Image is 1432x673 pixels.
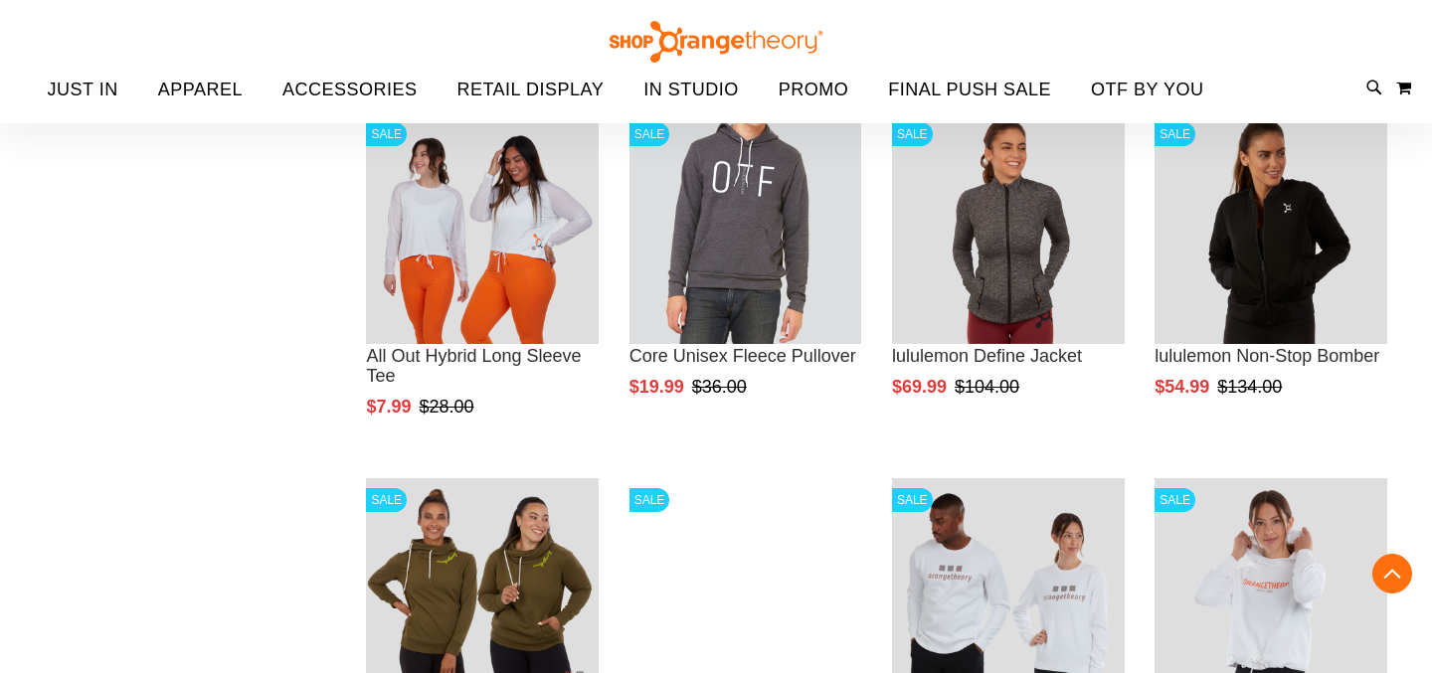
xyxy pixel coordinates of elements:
img: product image for 1529891 [892,112,1125,345]
span: JUST IN [48,68,118,112]
a: FINAL PUSH SALE [868,68,1071,113]
span: SALE [629,122,670,146]
span: SALE [366,488,407,512]
a: lululemon Non-Stop Bomber [1155,346,1379,366]
span: ACCESSORIES [282,68,418,112]
a: ACCESSORIES [263,68,438,113]
span: SALE [629,488,670,512]
img: Shop Orangetheory [607,21,825,63]
img: Product image for Core Unisex Fleece Pullover [629,112,862,345]
a: APPAREL [138,68,263,112]
div: product [882,102,1135,449]
a: Core Unisex Fleece Pullover [629,346,856,366]
span: $28.00 [419,397,476,417]
a: Product image for lululemon Non-Stop BomberSALE [1155,112,1387,348]
img: Product image for All Out Hybrid Long Sleeve Tee [366,112,599,345]
span: RETAIL DISPLAY [456,68,604,112]
span: $69.99 [892,377,950,397]
span: $134.00 [1217,377,1285,397]
div: product [620,102,872,449]
a: IN STUDIO [624,68,759,113]
span: OTF BY YOU [1091,68,1203,112]
div: product [1145,102,1397,449]
a: lululemon Define Jacket [892,346,1082,366]
span: PROMO [779,68,849,112]
span: $54.99 [1155,377,1212,397]
span: SALE [1155,122,1195,146]
span: SALE [1155,488,1195,512]
span: $104.00 [955,377,1022,397]
span: SALE [366,122,407,146]
a: Product image for All Out Hybrid Long Sleeve TeeSALE [366,112,599,348]
a: RETAIL DISPLAY [437,68,624,113]
span: SALE [892,122,933,146]
img: Product image for lululemon Non-Stop Bomber [1155,112,1387,345]
button: Back To Top [1372,554,1412,593]
span: $19.99 [629,377,687,397]
a: Product image for Core Unisex Fleece PulloverSALE [629,112,862,348]
span: SALE [892,488,933,512]
span: $7.99 [366,397,414,417]
a: OTF BY YOU [1071,68,1223,113]
span: $36.00 [692,377,750,397]
a: All Out Hybrid Long Sleeve Tee [366,346,581,386]
a: PROMO [759,68,869,113]
div: product [356,102,609,468]
a: JUST IN [28,68,138,113]
span: APPAREL [158,68,243,112]
a: product image for 1529891SALE [892,112,1125,348]
span: FINAL PUSH SALE [888,68,1051,112]
span: IN STUDIO [643,68,739,112]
